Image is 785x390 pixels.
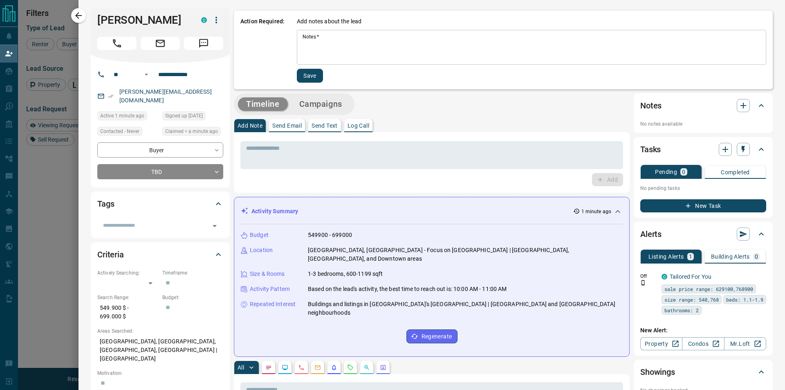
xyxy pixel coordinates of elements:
h2: Tags [97,197,114,210]
p: 549.900 $ - 699.000 $ [97,301,158,323]
p: Log Call [348,123,369,128]
span: beds: 1.1-1.9 [726,295,763,304]
button: Save [297,69,323,83]
div: Criteria [97,245,223,264]
p: No notes available [640,120,766,128]
svg: Emails [314,364,321,371]
p: Repeated Interest [250,300,296,309]
span: bathrooms: 2 [664,306,699,314]
h2: Criteria [97,248,124,261]
div: Wed Aug 13 2025 [97,111,158,123]
h2: Alerts [640,228,662,241]
p: Based on the lead's activity, the best time to reach out is: 10:00 AM - 11:00 AM [308,285,507,293]
p: Activity Summary [251,207,298,216]
h1: [PERSON_NAME] [97,14,189,27]
div: Showings [640,362,766,382]
svg: Opportunities [363,364,370,371]
a: [PERSON_NAME][EMAIL_ADDRESS][DOMAIN_NAME] [119,88,212,104]
h2: Tasks [640,143,661,156]
p: Off [640,273,657,280]
p: New Alert: [640,326,766,335]
span: Signed up [DATE] [165,112,203,120]
p: Budget [250,231,269,239]
span: Call [97,37,137,50]
div: Notes [640,96,766,115]
svg: Requests [347,364,354,371]
p: [GEOGRAPHIC_DATA], [GEOGRAPHIC_DATA], [GEOGRAPHIC_DATA], [GEOGRAPHIC_DATA] | [GEOGRAPHIC_DATA] [97,335,223,365]
p: Completed [721,169,750,175]
p: Timeframe: [162,269,223,277]
p: Add Note [238,123,262,128]
p: No pending tasks [640,182,766,194]
p: Pending [655,169,677,175]
button: Open [141,70,151,79]
p: Building Alerts [711,254,750,259]
div: Tags [97,194,223,214]
svg: Push Notification Only [640,280,646,286]
svg: Lead Browsing Activity [282,364,288,371]
div: condos.ca [662,274,667,280]
span: Message [184,37,223,50]
h2: Notes [640,99,662,112]
span: Email [141,37,180,50]
p: 1-3 bedrooms, 600-1199 sqft [308,270,383,278]
p: Budget: [162,294,223,301]
p: Add notes about the lead [297,17,361,26]
p: Send Email [272,123,302,128]
div: Wed Aug 13 2025 [162,127,223,138]
p: 549900 - 699000 [308,231,352,239]
div: condos.ca [201,17,207,23]
a: Mr.Loft [724,337,766,350]
div: Buyer [97,142,223,158]
span: Contacted - Never [100,127,139,135]
svg: Notes [265,364,272,371]
p: Actively Searching: [97,269,158,277]
div: Activity Summary1 minute ago [241,204,623,219]
p: Action Required: [240,17,285,83]
p: Search Range: [97,294,158,301]
p: 1 minute ago [581,208,611,215]
p: All [238,365,244,370]
button: Campaigns [291,97,350,111]
p: Buildings and listings in [GEOGRAPHIC_DATA]'s [GEOGRAPHIC_DATA] | [GEOGRAPHIC_DATA] and [GEOGRAPH... [308,300,623,317]
p: Activity Pattern [250,285,290,293]
span: Active 1 minute ago [100,112,144,120]
div: Tasks [640,140,766,159]
svg: Calls [298,364,305,371]
button: Timeline [238,97,288,111]
svg: Email Verified [108,93,114,99]
span: Claimed < a minute ago [165,127,218,135]
div: Sun Jun 18 2023 [162,111,223,123]
p: 1 [689,254,692,259]
p: Motivation: [97,370,223,377]
p: Areas Searched: [97,327,223,335]
p: 0 [682,169,685,175]
a: Tailored For You [670,273,711,280]
button: New Task [640,199,766,212]
button: Open [209,220,220,232]
span: sale price range: 629100,768900 [664,285,753,293]
svg: Agent Actions [380,364,386,371]
svg: Listing Alerts [331,364,337,371]
h2: Showings [640,365,675,379]
div: TBD [97,164,223,179]
p: Listing Alerts [648,254,684,259]
p: Send Text [312,123,338,128]
span: size range: 540,768 [664,295,719,304]
div: Alerts [640,224,766,244]
p: 0 [755,254,758,259]
p: Location [250,246,273,255]
p: [GEOGRAPHIC_DATA], [GEOGRAPHIC_DATA] - Focus on [GEOGRAPHIC_DATA] | [GEOGRAPHIC_DATA], [GEOGRAPHI... [308,246,623,263]
button: Regenerate [406,329,458,343]
a: Condos [682,337,724,350]
p: Size & Rooms [250,270,285,278]
a: Property [640,337,682,350]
